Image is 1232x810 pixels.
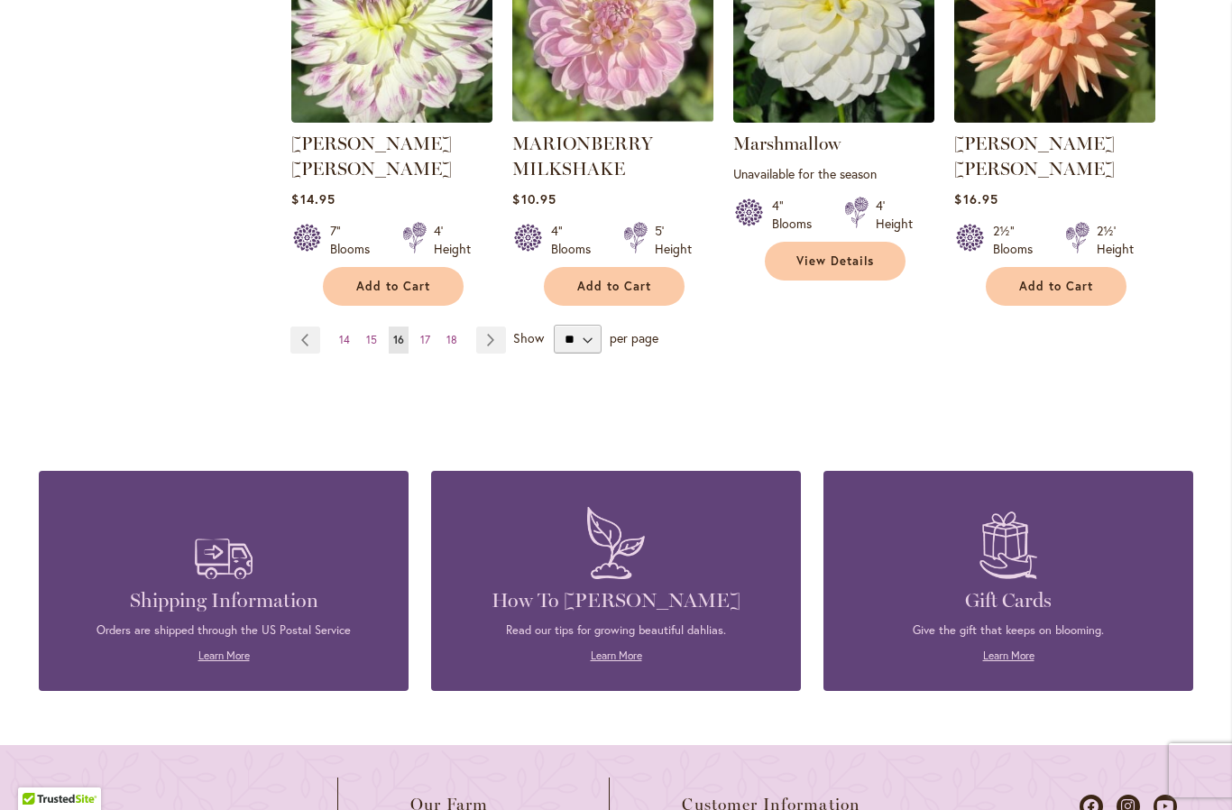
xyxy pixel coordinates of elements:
span: Show [513,329,544,346]
span: Add to Cart [356,279,430,294]
button: Add to Cart [544,267,685,306]
a: 17 [416,327,435,354]
span: per page [610,329,658,346]
span: 17 [420,333,430,346]
span: Add to Cart [1019,279,1093,294]
span: $10.95 [512,190,556,207]
a: Marshmallow [733,133,841,154]
a: 15 [362,327,382,354]
span: $16.95 [954,190,998,207]
a: Learn More [591,649,642,662]
div: 7" Blooms [330,222,381,258]
span: 18 [446,333,457,346]
a: 18 [442,327,462,354]
span: Add to Cart [577,279,651,294]
a: [PERSON_NAME] [PERSON_NAME] [291,133,452,179]
div: 4" Blooms [551,222,602,258]
h4: Gift Cards [850,588,1166,613]
a: Learn More [983,649,1034,662]
p: Read our tips for growing beautiful dahlias. [458,622,774,639]
div: 2½" Blooms [993,222,1044,258]
iframe: Launch Accessibility Center [14,746,64,796]
p: Give the gift that keeps on blooming. [850,622,1166,639]
div: 4' Height [434,222,471,258]
span: 15 [366,333,377,346]
div: 2½' Height [1097,222,1134,258]
a: MARGARET ELLEN [291,109,492,126]
div: 5' Height [655,222,692,258]
a: MARIONBERRY MILKSHAKE [512,133,653,179]
h4: Shipping Information [66,588,382,613]
p: Orders are shipped through the US Postal Service [66,622,382,639]
span: 16 [393,333,404,346]
span: 14 [339,333,350,346]
div: 4' Height [876,197,913,233]
button: Add to Cart [986,267,1126,306]
a: View Details [765,242,906,281]
a: Marshmallow [733,109,934,126]
a: MARIONBERRY MILKSHAKE [512,109,713,126]
span: View Details [796,253,874,269]
h4: How To [PERSON_NAME] [458,588,774,613]
a: 14 [335,327,354,354]
button: Add to Cart [323,267,464,306]
a: Learn More [198,649,250,662]
div: 4" Blooms [772,197,823,233]
a: [PERSON_NAME] [PERSON_NAME] [954,133,1115,179]
span: $14.95 [291,190,335,207]
a: Mary Jo [954,109,1155,126]
p: Unavailable for the season [733,165,934,182]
